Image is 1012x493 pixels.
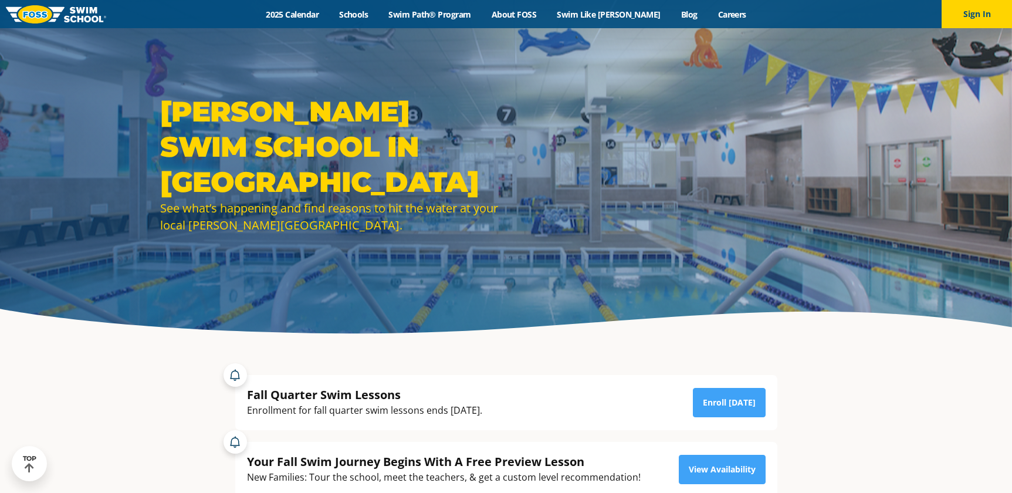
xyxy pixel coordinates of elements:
[329,9,378,20] a: Schools
[693,388,766,417] a: Enroll [DATE]
[23,455,36,473] div: TOP
[247,454,641,470] div: Your Fall Swim Journey Begins With A Free Preview Lesson
[671,9,708,20] a: Blog
[160,200,500,234] div: See what’s happening and find reasons to hit the water at your local [PERSON_NAME][GEOGRAPHIC_DATA].
[378,9,481,20] a: Swim Path® Program
[247,387,482,403] div: Fall Quarter Swim Lessons
[247,470,641,485] div: New Families: Tour the school, meet the teachers, & get a custom level recommendation!
[160,94,500,200] h1: [PERSON_NAME] Swim School in [GEOGRAPHIC_DATA]
[547,9,671,20] a: Swim Like [PERSON_NAME]
[708,9,756,20] a: Careers
[256,9,329,20] a: 2025 Calendar
[481,9,547,20] a: About FOSS
[6,5,106,23] img: FOSS Swim School Logo
[247,403,482,418] div: Enrollment for fall quarter swim lessons ends [DATE].
[679,455,766,484] a: View Availability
